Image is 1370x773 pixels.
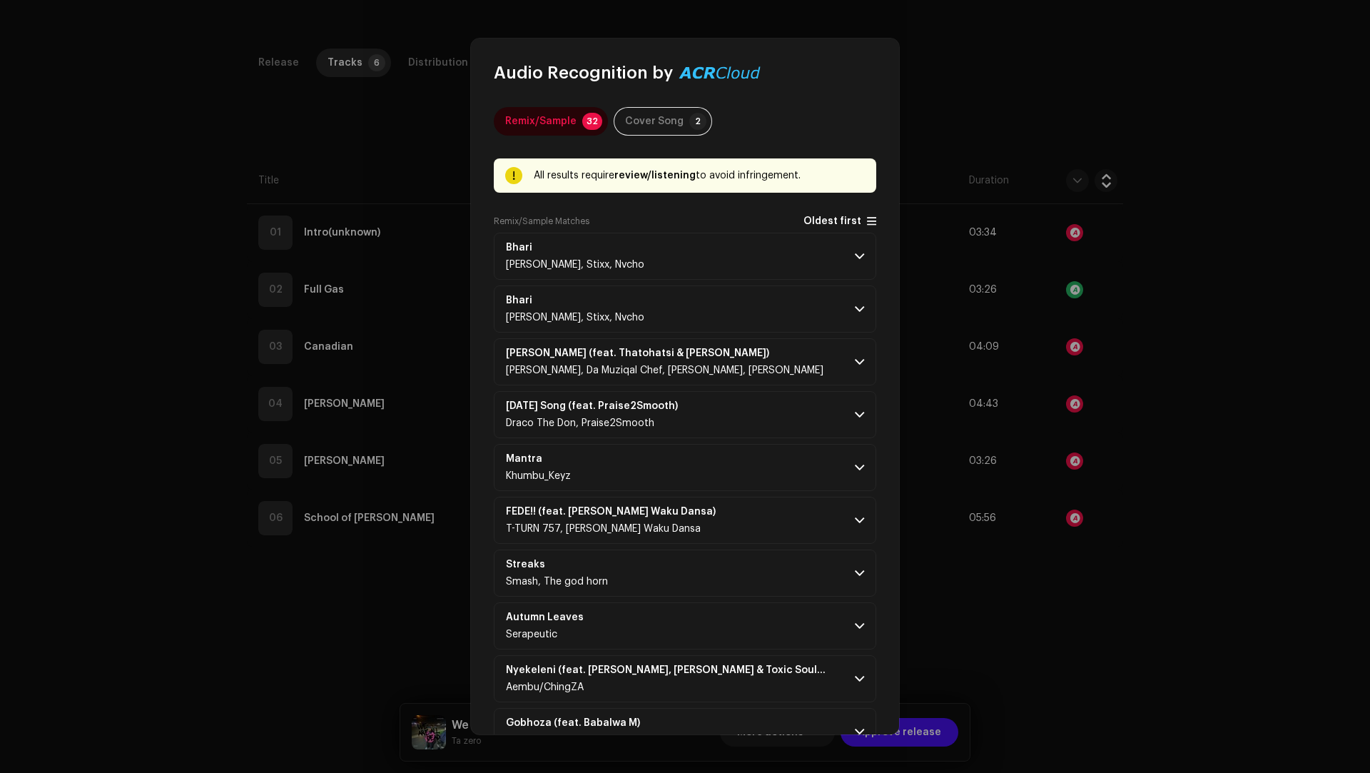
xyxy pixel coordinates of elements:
strong: Bhari [506,242,532,253]
span: Streaks [506,559,608,570]
p-accordion-header: Bhari[PERSON_NAME], Stixx, Nvcho [494,233,876,280]
p-accordion-header: StreaksSmash, The god horn [494,550,876,597]
div: All results require to avoid infringement. [534,167,865,184]
span: Serapeutic [506,630,557,640]
p-accordion-header: [DATE] Song (feat. Praise2Smooth)Draco The Don, Praise2Smooth [494,391,876,438]
strong: Autumn Leaves [506,612,584,623]
p-badge: 32 [582,113,602,130]
p-accordion-header: Gobhoza (feat. Babalwa M) [494,708,876,755]
span: Bhari [506,242,644,253]
p-badge: 2 [689,113,706,130]
span: Sam Deep, Stixx, Nvcho [506,260,644,270]
span: Sam Deep, Stixx, Nvcho [506,313,644,323]
span: Audio Recognition by [494,61,673,84]
p-accordion-header: Nyekeleni (feat. [PERSON_NAME], [PERSON_NAME] & Toxic Soul) (Nyekeleni(Feat. [PERSON_NAME], [PERS... [494,655,876,702]
span: T-TURN 757, Jinny Waku Dansa [506,524,701,534]
strong: Streaks [506,559,545,570]
span: Gobhoza (feat. Babalwa M) [506,717,657,729]
strong: [PERSON_NAME] (feat. Thatohatsi & [PERSON_NAME]) [506,348,769,359]
span: Bhari [506,295,644,306]
span: Kelvin Momo, Da Muziqal Chef, Thatohatsi, Tracy [506,365,823,375]
span: Autumn Leaves [506,612,601,623]
strong: Nyekeleni (feat. [PERSON_NAME], [PERSON_NAME] & Toxic Soul) (Nyekeleni(Feat. [PERSON_NAME], [PERS... [506,665,826,676]
span: Nyekeleni (feat. ChingZA, K Dalo & Toxic Soul) (Nyekeleni(Feat. ChingZA, K Dalo & Toxic Soul)) fe... [506,665,843,676]
strong: [DATE] Song (feat. Praise2Smooth) [506,400,678,412]
strong: FEDE!! (feat. [PERSON_NAME] Waku Dansa) [506,506,716,517]
span: Mantra [506,453,571,465]
span: Khumbu_Keyz [506,471,571,481]
span: Sunday Song (feat. Praise2Smooth) [506,400,695,412]
p-accordion-header: Bhari[PERSON_NAME], Stixx, Nvcho [494,286,876,333]
label: Remix/Sample Matches [494,216,589,227]
p-accordion-header: [PERSON_NAME] (feat. Thatohatsi & [PERSON_NAME])[PERSON_NAME], Da Muziqal Chef, [PERSON_NAME], [P... [494,338,876,385]
div: Remix/Sample [505,107,577,136]
p-accordion-header: MantraKhumbu_Keyz [494,444,876,491]
p-togglebutton: Oldest first [803,216,876,227]
span: Smash, The god horn [506,577,608,587]
span: Aembu/ChingZA [506,682,584,692]
strong: Bhari [506,295,532,306]
span: Draco The Don, Praise2Smooth [506,418,654,428]
strong: Gobhoza (feat. Babalwa M) [506,717,640,729]
strong: review/listening [614,171,696,181]
span: Vulani (feat. Thatohatsi & Tracy) [506,348,823,359]
span: Oldest first [803,216,861,227]
p-accordion-header: Autumn LeavesSerapeutic [494,602,876,650]
p-accordion-header: FEDE!! (feat. [PERSON_NAME] Waku Dansa)T-TURN 757, [PERSON_NAME] Waku Dansa [494,497,876,544]
strong: Mantra [506,453,542,465]
div: Cover Song [625,107,684,136]
span: FEDE!! (feat. Jinny Waku Dansa) [506,506,733,517]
